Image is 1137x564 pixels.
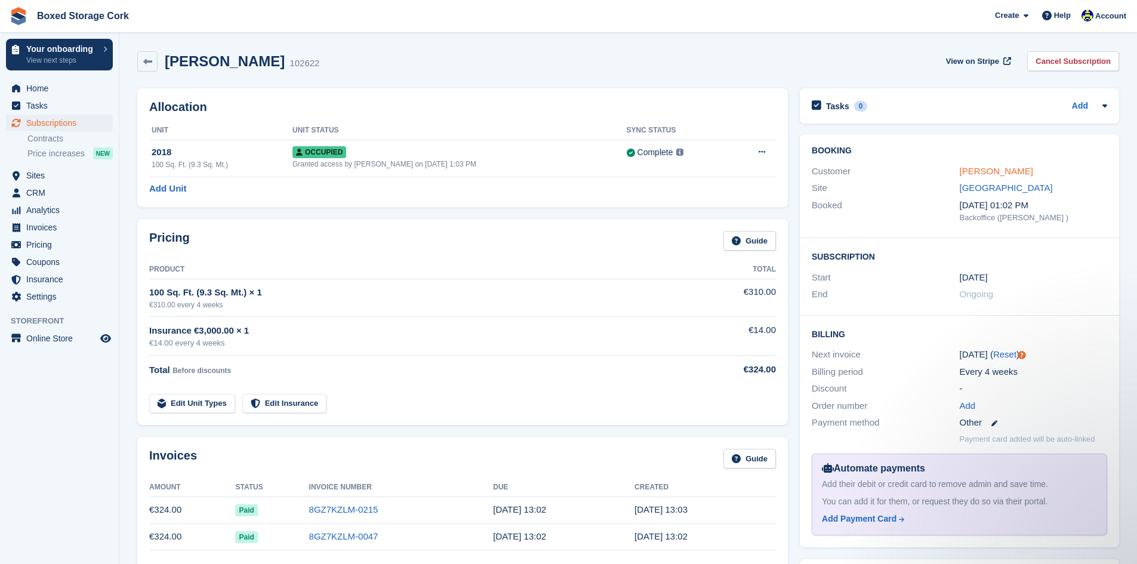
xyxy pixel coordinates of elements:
[960,348,1107,362] div: [DATE] ( )
[822,478,1097,491] div: Add their debit or credit card to remove admin and save time.
[822,513,1092,525] a: Add Payment Card
[822,495,1097,508] div: You can add it for them, or request they do so via their portal.
[26,288,98,305] span: Settings
[960,399,976,413] a: Add
[679,260,776,279] th: Total
[27,147,113,160] a: Price increases NEW
[149,394,235,414] a: Edit Unit Types
[1081,10,1093,21] img: Vincent
[812,382,959,396] div: Discount
[826,101,849,112] h2: Tasks
[6,202,113,218] a: menu
[98,331,113,346] a: Preview store
[822,513,896,525] div: Add Payment Card
[149,337,679,349] div: €14.00 every 4 weeks
[165,53,285,69] h2: [PERSON_NAME]
[235,478,309,497] th: Status
[26,219,98,236] span: Invoices
[812,181,959,195] div: Site
[960,166,1033,176] a: [PERSON_NAME]
[149,100,776,114] h2: Allocation
[812,199,959,224] div: Booked
[149,182,186,196] a: Add Unit
[960,289,994,299] span: Ongoing
[6,271,113,288] a: menu
[149,260,679,279] th: Product
[723,231,776,251] a: Guide
[26,236,98,253] span: Pricing
[679,317,776,356] td: €14.00
[627,121,731,140] th: Sync Status
[812,146,1107,156] h2: Booking
[634,504,688,514] time: 2025-09-17 12:03:03 UTC
[26,202,98,218] span: Analytics
[822,461,1097,476] div: Automate payments
[10,7,27,25] img: stora-icon-8386f47178a22dfd0bd8f6a31ec36ba5ce8667c1dd55bd0f319d3a0aa187defe.svg
[960,382,1107,396] div: -
[172,366,231,375] span: Before discounts
[960,183,1053,193] a: [GEOGRAPHIC_DATA]
[493,504,546,514] time: 2025-09-18 12:02:05 UTC
[235,531,257,543] span: Paid
[26,45,97,53] p: Your onboarding
[723,449,776,469] a: Guide
[26,184,98,201] span: CRM
[960,365,1107,379] div: Every 4 weeks
[26,271,98,288] span: Insurance
[995,10,1019,21] span: Create
[27,133,113,144] a: Contracts
[676,149,683,156] img: icon-info-grey-7440780725fd019a000dd9b08b2336e03edf1995a4989e88bcd33f0948082b44.svg
[309,531,378,541] a: 8GZ7KZLM-0047
[812,271,959,285] div: Start
[152,159,292,170] div: 100 Sq. Ft. (9.3 Sq. Mt.)
[812,416,959,430] div: Payment method
[812,348,959,362] div: Next invoice
[493,478,634,497] th: Due
[26,55,97,66] p: View next steps
[11,315,119,327] span: Storefront
[242,394,327,414] a: Edit Insurance
[6,330,113,347] a: menu
[26,330,98,347] span: Online Store
[946,56,999,67] span: View on Stripe
[6,167,113,184] a: menu
[6,115,113,131] a: menu
[812,365,959,379] div: Billing period
[1072,100,1088,113] a: Add
[26,80,98,97] span: Home
[6,97,113,114] a: menu
[26,97,98,114] span: Tasks
[149,497,235,523] td: €324.00
[93,147,113,159] div: NEW
[854,101,868,112] div: 0
[6,236,113,253] a: menu
[679,279,776,316] td: €310.00
[960,199,1107,212] div: [DATE] 01:02 PM
[32,6,134,26] a: Boxed Storage Cork
[292,121,627,140] th: Unit Status
[152,146,292,159] div: 2018
[149,286,679,300] div: 100 Sq. Ft. (9.3 Sq. Mt.) × 1
[634,531,688,541] time: 2025-08-20 12:02:06 UTC
[960,433,1095,445] p: Payment card added will be auto-linked
[960,271,988,285] time: 2025-08-20 00:00:00 UTC
[6,80,113,97] a: menu
[812,328,1107,340] h2: Billing
[149,449,197,469] h2: Invoices
[993,349,1016,359] a: Reset
[26,254,98,270] span: Coupons
[26,115,98,131] span: Subscriptions
[941,51,1013,71] a: View on Stripe
[960,416,1107,430] div: Other
[6,39,113,70] a: Your onboarding View next steps
[309,504,378,514] a: 8GZ7KZLM-0215
[26,167,98,184] span: Sites
[960,212,1107,224] div: Backoffice ([PERSON_NAME] )
[149,231,190,251] h2: Pricing
[812,288,959,301] div: End
[493,531,546,541] time: 2025-08-21 12:02:05 UTC
[27,148,85,159] span: Price increases
[679,363,776,377] div: €324.00
[292,159,627,169] div: Granted access by [PERSON_NAME] on [DATE] 1:03 PM
[812,399,959,413] div: Order number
